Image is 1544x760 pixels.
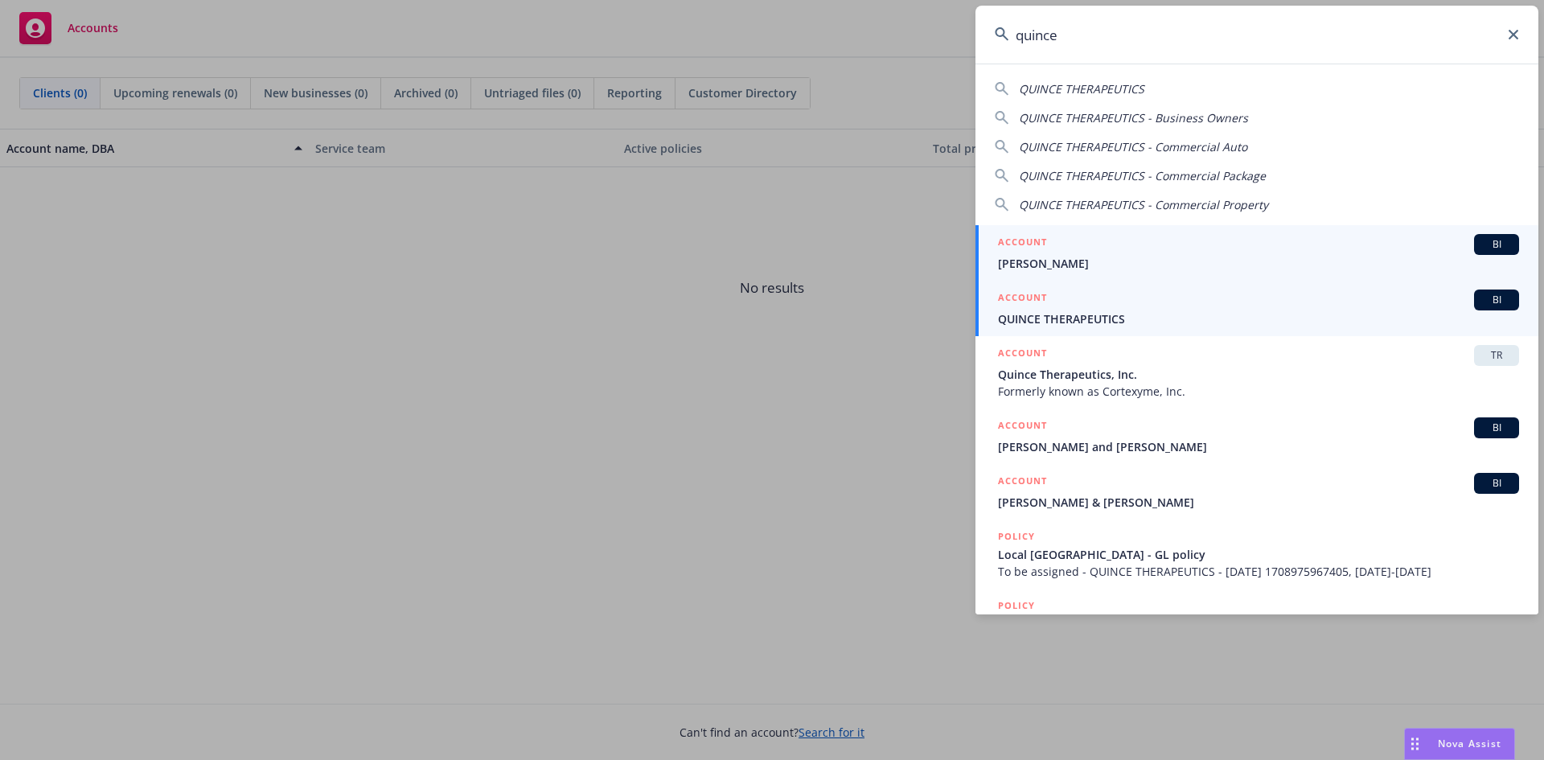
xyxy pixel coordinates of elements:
[998,290,1047,309] h5: ACCOUNT
[1019,139,1247,154] span: QUINCE THERAPEUTICS - Commercial Auto
[1404,728,1515,760] button: Nova Assist
[998,438,1519,455] span: [PERSON_NAME] and [PERSON_NAME]
[998,598,1035,614] h5: POLICY
[998,528,1035,544] h5: POLICY
[975,281,1538,336] a: ACCOUNTBIQUINCE THERAPEUTICS
[998,310,1519,327] span: QUINCE THERAPEUTICS
[975,409,1538,464] a: ACCOUNTBI[PERSON_NAME] and [PERSON_NAME]
[1480,421,1513,435] span: BI
[1480,476,1513,491] span: BI
[1480,348,1513,363] span: TR
[998,255,1519,272] span: [PERSON_NAME]
[1019,81,1144,97] span: QUINCE THERAPEUTICS
[1480,237,1513,252] span: BI
[1480,293,1513,307] span: BI
[975,225,1538,281] a: ACCOUNTBI[PERSON_NAME]
[998,345,1047,364] h5: ACCOUNT
[998,234,1047,253] h5: ACCOUNT
[998,563,1519,580] span: To be assigned - QUINCE THERAPEUTICS - [DATE] 1708975967405, [DATE]-[DATE]
[1019,110,1248,125] span: QUINCE THERAPEUTICS - Business Owners
[998,366,1519,383] span: Quince Therapeutics, Inc.
[998,417,1047,437] h5: ACCOUNT
[998,473,1047,492] h5: ACCOUNT
[998,383,1519,400] span: Formerly known as Cortexyme, Inc.
[1438,737,1501,750] span: Nova Assist
[975,6,1538,64] input: Search...
[975,589,1538,658] a: POLICY
[975,464,1538,520] a: ACCOUNTBI[PERSON_NAME] & [PERSON_NAME]
[975,336,1538,409] a: ACCOUNTTRQuince Therapeutics, Inc.Formerly known as Cortexyme, Inc.
[1405,729,1425,759] div: Drag to move
[1019,168,1266,183] span: QUINCE THERAPEUTICS - Commercial Package
[1019,197,1268,212] span: QUINCE THERAPEUTICS - Commercial Property
[998,546,1519,563] span: Local [GEOGRAPHIC_DATA] - GL policy
[998,494,1519,511] span: [PERSON_NAME] & [PERSON_NAME]
[975,520,1538,589] a: POLICYLocal [GEOGRAPHIC_DATA] - GL policyTo be assigned - QUINCE THERAPEUTICS - [DATE] 1708975967...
